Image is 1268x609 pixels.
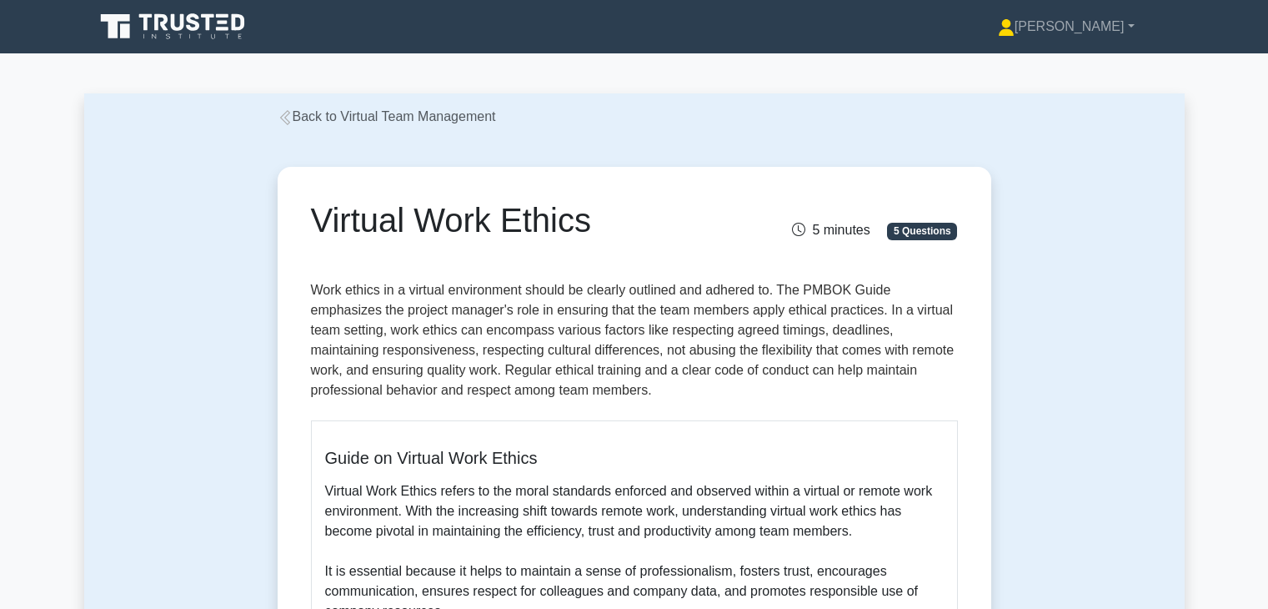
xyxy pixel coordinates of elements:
a: Back to Virtual Team Management [278,109,496,123]
span: 5 Questions [887,223,957,239]
h1: Virtual Work Ethics [311,200,735,240]
h5: Guide on Virtual Work Ethics [325,448,944,468]
span: 5 minutes [792,223,870,237]
a: [PERSON_NAME] [958,10,1175,43]
p: Work ethics in a virtual environment should be clearly outlined and adhered to. The PMBOK Guide e... [311,280,958,407]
